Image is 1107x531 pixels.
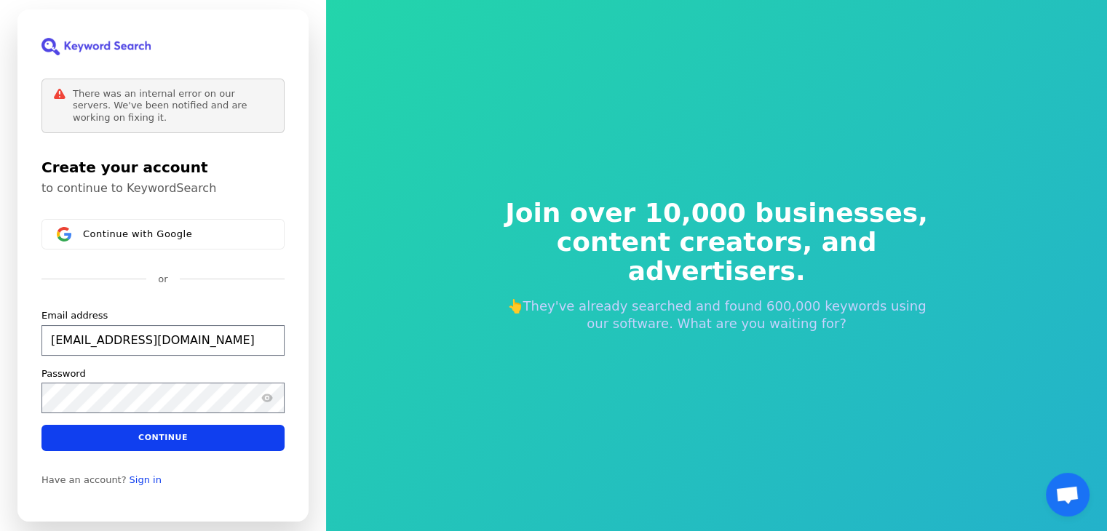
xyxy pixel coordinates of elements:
[41,219,285,249] button: Sign in with GoogleContinue with Google
[41,309,108,322] label: Email address
[41,181,285,196] p: to continue to KeywordSearch
[83,228,192,240] span: Continue with Google
[496,228,938,286] span: content creators, and advertisers.
[73,88,272,124] p: There was an internal error on our servers. We've been notified and are working on fixing it.
[57,227,71,241] img: Sign in with Google
[496,298,938,332] p: 👆They've already searched and found 600,000 keywords using our software. What are you waiting for?
[130,474,162,486] a: Sign in
[41,425,285,451] button: Continue
[41,156,285,178] h1: Create your account
[158,273,167,286] p: or
[41,367,86,380] label: Password
[41,38,151,55] img: KeywordSearch
[496,199,938,228] span: Join over 10,000 businesses,
[41,474,127,486] span: Have an account?
[1046,473,1090,516] div: Open chat
[258,389,276,407] button: Show password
